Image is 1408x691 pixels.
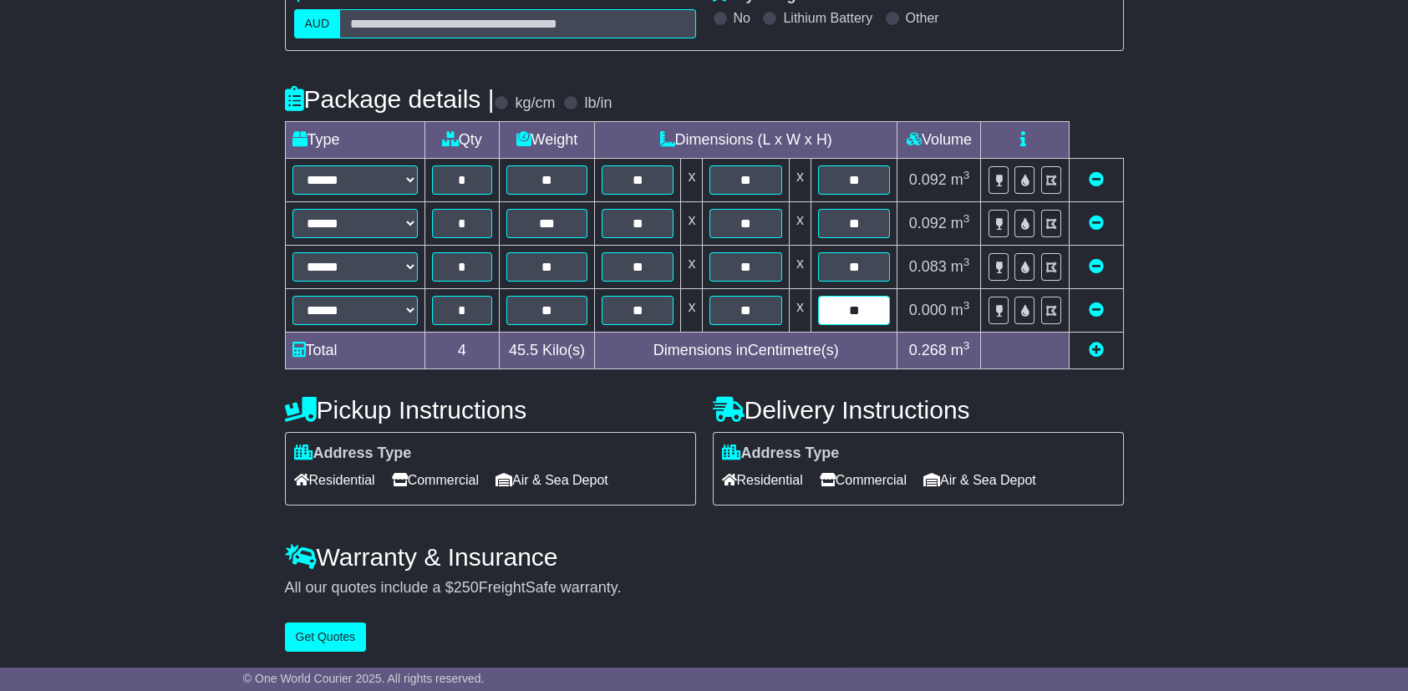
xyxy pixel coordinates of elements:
[789,202,811,246] td: x
[515,94,555,113] label: kg/cm
[509,342,538,358] span: 45.5
[963,256,970,268] sup: 3
[951,215,970,231] span: m
[734,10,750,26] label: No
[681,246,703,289] td: x
[499,333,594,369] td: Kilo(s)
[906,10,939,26] label: Other
[789,246,811,289] td: x
[963,299,970,312] sup: 3
[285,543,1124,571] h4: Warranty & Insurance
[951,171,970,188] span: m
[454,579,479,596] span: 250
[285,85,495,113] h4: Package details |
[963,169,970,181] sup: 3
[1089,215,1104,231] a: Remove this item
[594,333,897,369] td: Dimensions in Centimetre(s)
[285,122,424,159] td: Type
[722,445,840,463] label: Address Type
[909,171,947,188] span: 0.092
[424,333,499,369] td: 4
[909,215,947,231] span: 0.092
[789,159,811,202] td: x
[1089,302,1104,318] a: Remove this item
[722,467,803,493] span: Residential
[1089,258,1104,275] a: Remove this item
[789,289,811,333] td: x
[681,289,703,333] td: x
[951,302,970,318] span: m
[783,10,872,26] label: Lithium Battery
[963,339,970,352] sup: 3
[243,672,485,685] span: © One World Courier 2025. All rights reserved.
[681,202,703,246] td: x
[897,122,981,159] td: Volume
[820,467,907,493] span: Commercial
[285,333,424,369] td: Total
[285,579,1124,597] div: All our quotes include a $ FreightSafe warranty.
[713,396,1124,424] h4: Delivery Instructions
[923,467,1036,493] span: Air & Sea Depot
[594,122,897,159] td: Dimensions (L x W x H)
[909,258,947,275] span: 0.083
[285,622,367,652] button: Get Quotes
[1089,342,1104,358] a: Add new item
[909,302,947,318] span: 0.000
[951,258,970,275] span: m
[951,342,970,358] span: m
[424,122,499,159] td: Qty
[294,467,375,493] span: Residential
[285,396,696,424] h4: Pickup Instructions
[909,342,947,358] span: 0.268
[963,212,970,225] sup: 3
[584,94,612,113] label: lb/in
[294,9,341,38] label: AUD
[1089,171,1104,188] a: Remove this item
[392,467,479,493] span: Commercial
[294,445,412,463] label: Address Type
[499,122,594,159] td: Weight
[681,159,703,202] td: x
[496,467,608,493] span: Air & Sea Depot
